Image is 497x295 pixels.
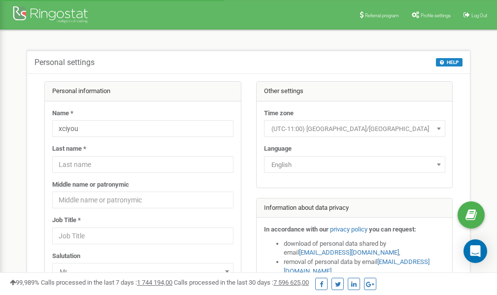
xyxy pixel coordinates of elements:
strong: In accordance with our [264,226,329,233]
label: Salutation [52,252,80,261]
label: Middle name or patronymic [52,180,129,190]
label: Language [264,144,292,154]
strong: you can request: [369,226,416,233]
div: Open Intercom Messenger [464,239,487,263]
li: removal of personal data by email , [284,258,445,276]
span: Profile settings [421,13,451,18]
label: Job Title * [52,216,81,225]
li: download of personal data shared by email , [284,239,445,258]
u: 7 596 625,00 [273,279,309,286]
span: 99,989% [10,279,39,286]
span: Log Out [471,13,487,18]
span: Calls processed in the last 30 days : [174,279,309,286]
span: Mr. [52,263,233,280]
a: [EMAIL_ADDRESS][DOMAIN_NAME] [299,249,399,256]
input: Name [52,120,233,137]
input: Last name [52,156,233,173]
input: Middle name or patronymic [52,192,233,208]
span: Referral program [365,13,399,18]
span: (UTC-11:00) Pacific/Midway [267,122,442,136]
label: Last name * [52,144,86,154]
button: HELP [436,58,463,66]
h5: Personal settings [34,58,95,67]
label: Name * [52,109,73,118]
input: Job Title [52,228,233,244]
span: Calls processed in the last 7 days : [41,279,172,286]
span: Mr. [56,265,230,279]
span: English [267,158,442,172]
a: privacy policy [330,226,367,233]
div: Other settings [257,82,453,101]
span: English [264,156,445,173]
div: Information about data privacy [257,198,453,218]
u: 1 744 194,00 [137,279,172,286]
label: Time zone [264,109,294,118]
span: (UTC-11:00) Pacific/Midway [264,120,445,137]
div: Personal information [45,82,241,101]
